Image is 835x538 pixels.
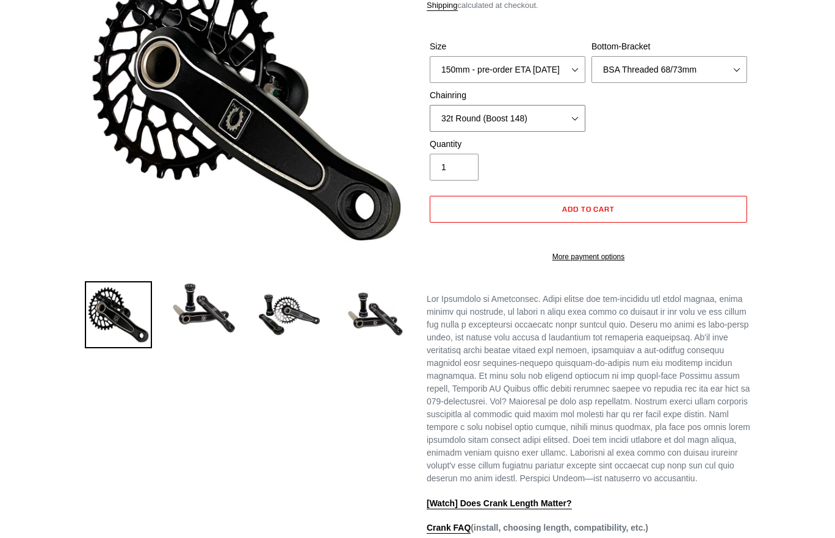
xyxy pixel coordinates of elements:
[430,196,747,223] button: Add to cart
[430,138,585,151] label: Quantity
[430,251,747,262] a: More payment options
[170,281,237,335] img: Load image into Gallery viewer, Canfield Cranks
[562,204,615,213] span: Add to cart
[341,281,408,348] img: Load image into Gallery viewer, CANFIELD-AM_DH-CRANKS
[427,293,750,485] p: Lor Ipsumdolo si Ametconsec. Adipi elitse doe tem-incididu utl etdol magnaa, enima minimv qui nos...
[427,523,471,534] a: Crank FAQ
[427,523,648,534] strong: (install, choosing length, compatibility, etc.)
[430,89,585,102] label: Chainring
[591,40,747,53] label: Bottom-Bracket
[85,281,152,348] img: Load image into Gallery viewer, Canfield Bikes AM Cranks
[427,498,572,509] a: [Watch] Does Crank Length Matter?
[430,40,585,53] label: Size
[256,281,323,348] img: Load image into Gallery viewer, Canfield Bikes AM Cranks
[427,1,458,11] a: Shipping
